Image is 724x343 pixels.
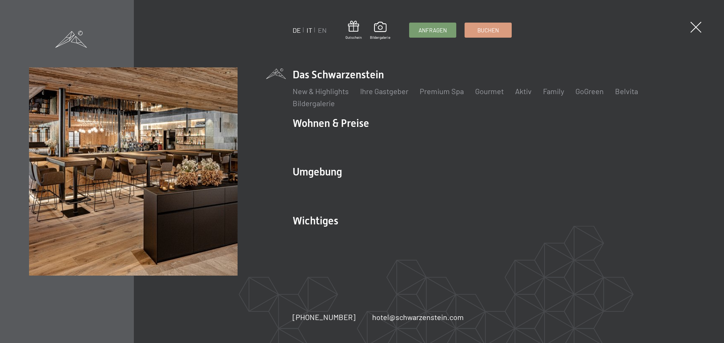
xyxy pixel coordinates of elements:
a: GoGreen [575,87,604,96]
a: New & Highlights [293,87,349,96]
a: Family [543,87,564,96]
span: Bildergalerie [370,35,390,40]
a: [PHONE_NUMBER] [293,312,356,322]
a: Ihre Gastgeber [360,87,408,96]
span: Buchen [477,26,499,34]
a: Bildergalerie [370,22,390,40]
a: IT [307,26,312,34]
a: Aktiv [515,87,532,96]
span: [PHONE_NUMBER] [293,313,356,322]
a: Gutschein [345,21,362,40]
a: Belvita [615,87,638,96]
a: Buchen [465,23,511,37]
a: Gourmet [475,87,504,96]
a: Anfragen [410,23,456,37]
a: Premium Spa [420,87,464,96]
span: Anfragen [419,26,447,34]
span: Gutschein [345,35,362,40]
a: DE [293,26,301,34]
a: Bildergalerie [293,99,335,108]
a: EN [318,26,327,34]
a: hotel@schwarzenstein.com [372,312,464,322]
